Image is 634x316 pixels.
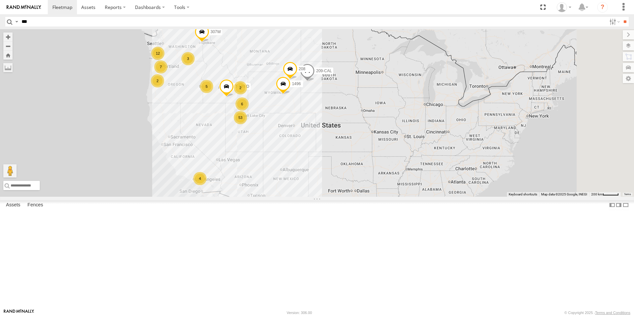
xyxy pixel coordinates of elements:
button: Zoom in [3,32,13,41]
a: Terms and Conditions [595,311,630,315]
a: Terms (opens in new tab) [624,193,631,196]
span: 208 [299,67,305,71]
div: Version: 306.00 [287,311,312,315]
span: 209-CAL [316,69,332,73]
button: Map Scale: 200 km per 45 pixels [589,192,621,197]
img: rand-logo.svg [7,5,41,10]
label: Map Settings [623,74,634,83]
button: Keyboard shortcuts [509,192,537,197]
div: © Copyright 2025 - [564,311,630,315]
button: Zoom Home [3,51,13,60]
span: 1496 [292,81,301,86]
span: 307W [211,29,221,34]
div: 4 [193,172,207,185]
a: Visit our Website [4,309,34,316]
label: Measure [3,63,13,72]
span: 200 km [591,192,602,196]
button: Zoom out [3,41,13,51]
div: 5 [200,80,213,93]
label: Search Query [14,17,19,26]
button: Drag Pegman onto the map to open Street View [3,164,17,178]
label: Dock Summary Table to the Right [615,200,622,210]
div: 53 [234,111,247,124]
div: Heidi Drysdale [554,2,574,12]
label: Search Filter Options [607,17,621,26]
label: Dock Summary Table to the Left [609,200,615,210]
label: Hide Summary Table [622,200,629,210]
div: 2 [234,81,247,94]
div: 12 [151,47,164,60]
div: 6 [235,97,249,111]
div: 3 [181,52,195,65]
i: ? [597,2,608,13]
div: 2 [151,74,164,87]
span: Map data ©2025 Google, INEGI [541,192,587,196]
label: Assets [3,200,24,210]
label: Fences [24,200,46,210]
span: T-199 D [235,84,249,89]
div: 7 [154,60,167,74]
